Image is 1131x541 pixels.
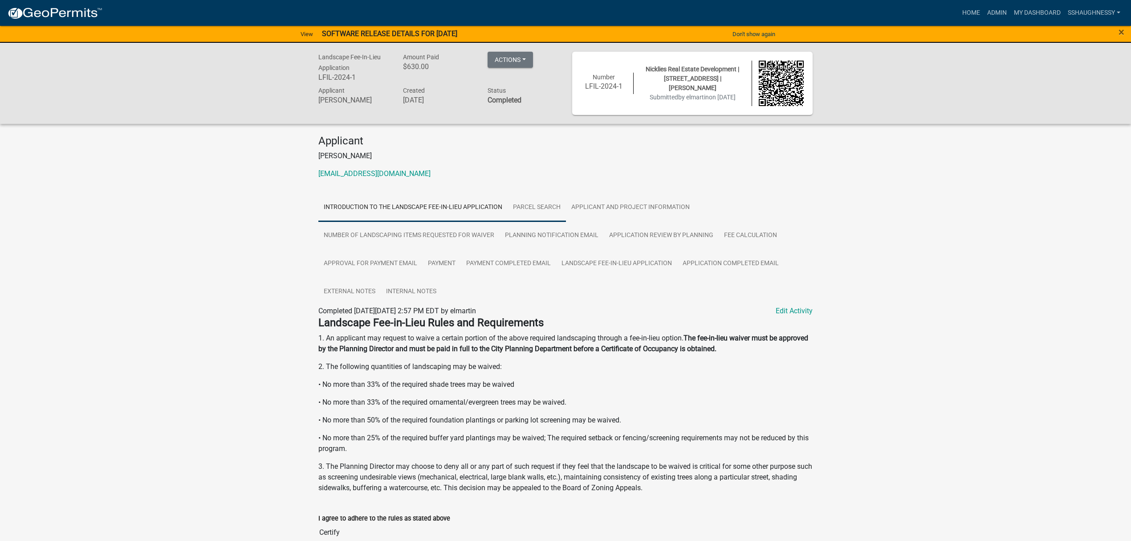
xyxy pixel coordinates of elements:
[318,397,813,408] p: • No more than 33% of the required ornamental/evergreen trees may be waived.
[488,96,521,104] strong: Completed
[318,307,476,315] span: Completed [DATE][DATE] 2:57 PM EDT by elmartin
[318,96,390,104] h6: [PERSON_NAME]
[500,221,604,250] a: Planning Notification Email
[318,333,813,354] p: 1. An applicant may request to waive a certain portion of the above required landscaping through ...
[984,4,1010,21] a: Admin
[759,61,804,106] img: QR code
[1119,27,1124,37] button: Close
[593,74,615,81] span: Number
[488,52,533,68] button: Actions
[318,151,813,161] p: [PERSON_NAME]
[322,29,457,38] strong: SOFTWARE RELEASE DETAILS FOR [DATE]
[719,221,782,250] a: Fee Calculation
[403,62,474,71] h6: $630.00
[403,53,439,61] span: Amount Paid
[566,193,695,222] a: Applicant and Project Information
[729,27,779,41] button: Don't show again
[318,135,813,148] h4: Applicant
[297,27,317,41] a: View
[650,94,736,101] span: Submitted on [DATE]
[318,461,813,493] p: 3. The Planning Director may choose to deny all or any part of such request if they feel that the...
[381,278,442,306] a: Internal Notes
[318,73,390,82] h6: LFIL-2024-1
[318,250,423,278] a: Approval for Payment Email
[318,53,381,71] span: Landscape Fee-In-Lieu Application
[318,169,431,178] a: [EMAIL_ADDRESS][DOMAIN_NAME]
[604,221,719,250] a: Application Review by Planning
[1010,4,1064,21] a: My Dashboard
[403,96,474,104] h6: [DATE]
[581,82,627,90] h6: LFIL-2024-1
[508,193,566,222] a: Parcel search
[423,250,461,278] a: Payment
[959,4,984,21] a: Home
[461,250,556,278] a: Payment Completed Email
[556,250,677,278] a: Landscape Fee-in-Lieu Application
[318,361,813,372] p: 2. The following quantities of landscaping may be waived:
[318,433,813,454] p: • No more than 25% of the required buffer yard plantings may be waived; The required setback or f...
[776,306,813,316] a: Edit Activity
[318,415,813,426] p: • No more than 50% of the required foundation plantings or parking lot screening may be waived.
[318,516,450,522] label: I agree to adhere to the rules as stated above
[488,87,506,94] span: Status
[318,278,381,306] a: External Notes
[318,379,813,390] p: • No more than 33% of the required shade trees may be waived
[318,193,508,222] a: Introduction to the Landscape Fee-in-Lieu Application
[646,66,739,91] span: Nicklies Real Estate Development | [STREET_ADDRESS] | [PERSON_NAME]
[678,94,709,101] span: by elmartin
[403,87,425,94] span: Created
[1119,26,1124,38] span: ×
[318,316,544,329] strong: Landscape Fee-in-Lieu Rules and Requirements
[318,221,500,250] a: Number of Landscaping Items Requested for Waiver
[677,250,784,278] a: Application Completed Email
[1064,4,1124,21] a: sshaughnessy
[318,87,345,94] span: Applicant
